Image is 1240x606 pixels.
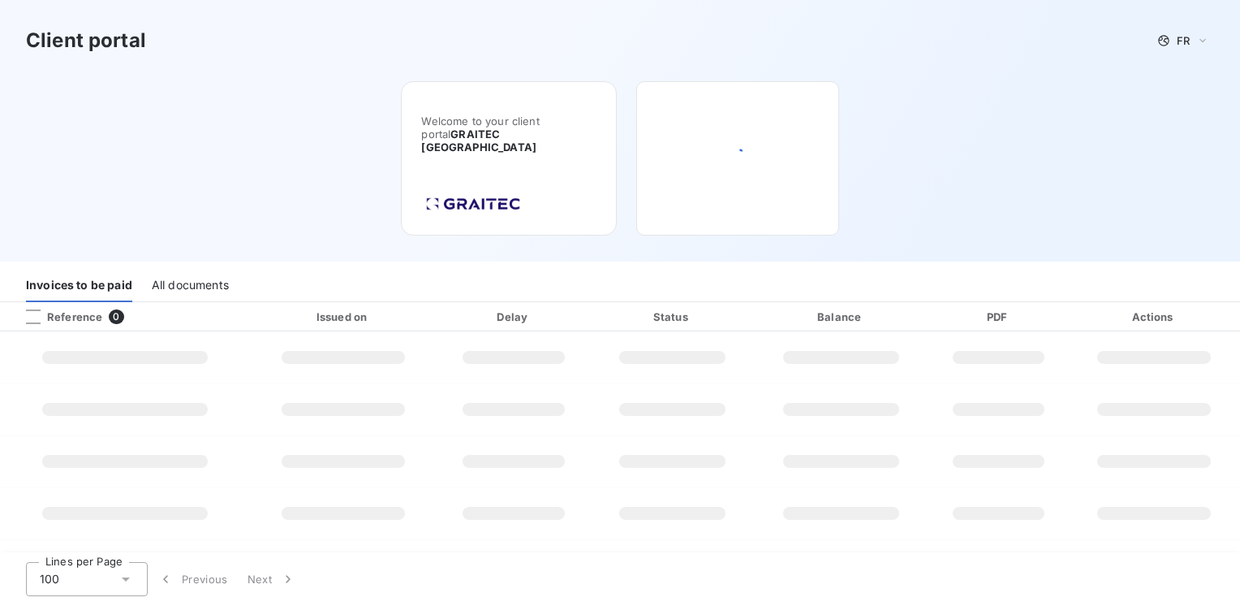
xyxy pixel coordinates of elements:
button: Next [238,562,306,596]
span: 100 [40,571,59,587]
div: All documents [152,268,229,302]
span: 0 [109,309,123,324]
div: Balance [756,309,926,325]
img: Company logo [421,193,525,215]
button: Previous [148,562,238,596]
span: FR [1177,34,1190,47]
div: Status [595,309,750,325]
span: GRAITEC [GEOGRAPHIC_DATA] [421,128,536,154]
div: Reference [13,309,102,324]
h3: Client portal [26,26,146,55]
div: Delay [440,309,588,325]
div: Invoices to be paid [26,268,132,302]
div: Actions [1071,309,1237,325]
span: Welcome to your client portal [421,115,596,154]
div: PDF [932,309,1065,325]
div: Issued on [253,309,433,325]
